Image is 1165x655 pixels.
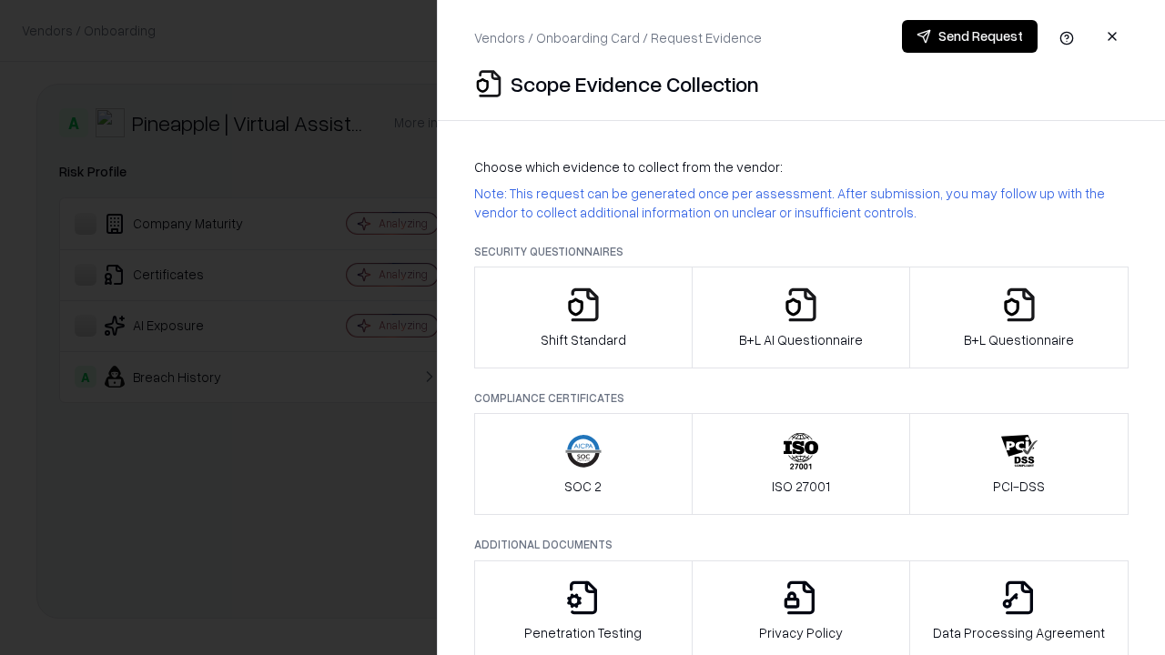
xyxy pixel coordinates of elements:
p: Security Questionnaires [474,244,1129,259]
p: PCI-DSS [993,477,1045,496]
p: Additional Documents [474,537,1129,552]
p: Privacy Policy [759,623,843,642]
button: SOC 2 [474,413,693,515]
p: Choose which evidence to collect from the vendor: [474,157,1129,176]
p: Note: This request can be generated once per assessment. After submission, you may follow up with... [474,184,1129,222]
p: SOC 2 [564,477,602,496]
p: Shift Standard [541,330,626,349]
p: Data Processing Agreement [933,623,1105,642]
button: PCI-DSS [909,413,1129,515]
button: ISO 27001 [692,413,911,515]
button: Shift Standard [474,267,693,368]
p: Scope Evidence Collection [511,69,759,98]
p: Penetration Testing [524,623,642,642]
p: B+L AI Questionnaire [739,330,863,349]
p: Vendors / Onboarding Card / Request Evidence [474,28,762,47]
button: B+L Questionnaire [909,267,1129,368]
button: Send Request [902,20,1038,53]
p: ISO 27001 [772,477,830,496]
button: B+L AI Questionnaire [692,267,911,368]
p: Compliance Certificates [474,390,1129,406]
p: B+L Questionnaire [964,330,1074,349]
